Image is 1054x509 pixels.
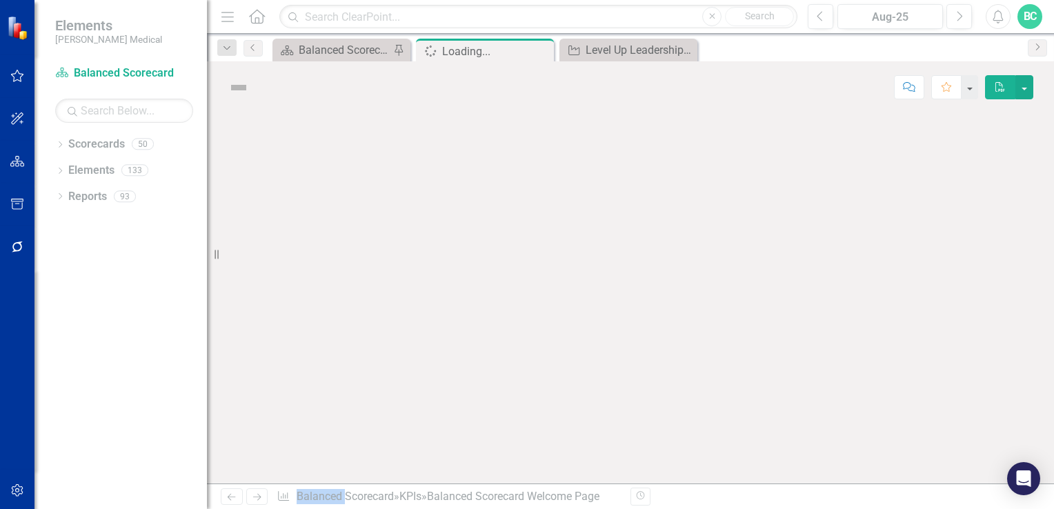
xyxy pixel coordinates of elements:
[277,489,620,505] div: » »
[1007,462,1040,495] div: Open Intercom Messenger
[745,10,775,21] span: Search
[279,5,797,29] input: Search ClearPoint...
[725,7,794,26] button: Search
[68,137,125,152] a: Scorecards
[68,189,107,205] a: Reports
[132,139,154,150] div: 50
[1017,4,1042,29] button: BC
[837,4,943,29] button: Aug-25
[55,34,162,45] small: [PERSON_NAME] Medical
[55,66,193,81] a: Balanced Scorecard
[276,41,390,59] a: Balanced Scorecard Welcome Page
[121,165,148,177] div: 133
[55,99,193,123] input: Search Below...
[7,16,31,40] img: ClearPoint Strategy
[442,43,550,60] div: Loading...
[427,490,599,503] div: Balanced Scorecard Welcome Page
[563,41,694,59] a: Level Up Leadership Program for Production Managers and Leads
[297,490,394,503] a: Balanced Scorecard
[68,163,115,179] a: Elements
[399,490,421,503] a: KPIs
[55,17,162,34] span: Elements
[586,41,694,59] div: Level Up Leadership Program for Production Managers and Leads
[114,190,136,202] div: 93
[299,41,390,59] div: Balanced Scorecard Welcome Page
[842,9,938,26] div: Aug-25
[228,77,250,99] img: Not Defined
